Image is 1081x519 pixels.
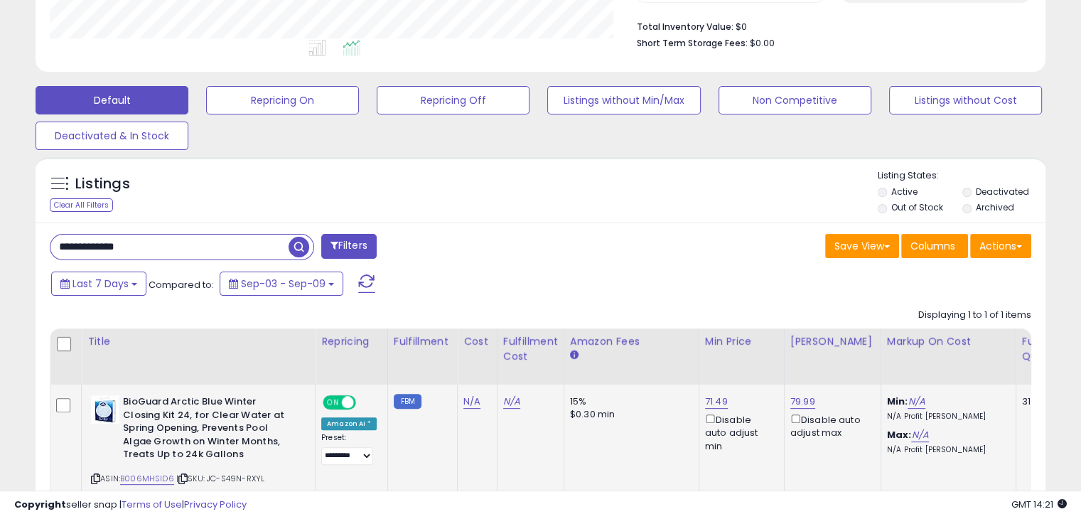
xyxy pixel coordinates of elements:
[463,334,491,349] div: Cost
[321,417,377,430] div: Amazon AI *
[241,277,326,291] span: Sep-03 - Sep-09
[881,328,1016,385] th: The percentage added to the cost of goods (COGS) that forms the calculator for Min & Max prices.
[14,498,247,512] div: seller snap | |
[790,334,875,349] div: [PERSON_NAME]
[705,412,773,453] div: Disable auto adjust min
[887,395,908,408] b: Min:
[206,86,359,114] button: Repricing On
[570,408,688,421] div: $0.30 min
[321,334,382,349] div: Repricing
[901,234,968,258] button: Columns
[570,349,579,362] small: Amazon Fees.
[75,174,130,194] h5: Listings
[394,334,451,349] div: Fulfillment
[891,186,918,198] label: Active
[377,86,529,114] button: Repricing Off
[463,395,480,409] a: N/A
[887,428,912,442] b: Max:
[87,334,309,349] div: Title
[120,473,174,485] a: B006MHSID6
[637,37,748,49] b: Short Term Storage Fees:
[910,239,955,253] span: Columns
[547,86,700,114] button: Listings without Min/Max
[790,395,815,409] a: 79.99
[705,334,778,349] div: Min Price
[51,272,146,296] button: Last 7 Days
[891,201,943,213] label: Out of Stock
[394,394,421,409] small: FBM
[975,201,1013,213] label: Archived
[149,278,214,291] span: Compared to:
[970,234,1031,258] button: Actions
[918,309,1031,322] div: Displaying 1 to 1 of 1 items
[91,395,119,424] img: 41erkpbH3nL._SL40_.jpg
[637,17,1021,34] li: $0
[1022,395,1066,408] div: 31
[790,412,870,439] div: Disable auto adjust max
[50,198,113,212] div: Clear All Filters
[324,397,342,409] span: ON
[321,234,377,259] button: Filters
[887,412,1005,422] p: N/A Profit [PERSON_NAME]
[503,395,520,409] a: N/A
[887,334,1010,349] div: Markup on Cost
[908,395,925,409] a: N/A
[184,498,247,511] a: Privacy Policy
[123,395,296,465] b: BioGuard Arctic Blue Winter Closing Kit 24, for Clear Water at Spring Opening, Prevents Pool Alga...
[503,334,558,364] div: Fulfillment Cost
[1022,334,1071,364] div: Fulfillable Quantity
[321,433,377,465] div: Preset:
[887,445,1005,455] p: N/A Profit [PERSON_NAME]
[36,86,188,114] button: Default
[570,334,693,349] div: Amazon Fees
[570,395,688,408] div: 15%
[911,428,928,442] a: N/A
[1011,498,1067,511] span: 2025-09-17 14:21 GMT
[750,36,775,50] span: $0.00
[14,498,66,511] strong: Copyright
[72,277,129,291] span: Last 7 Days
[220,272,343,296] button: Sep-03 - Sep-09
[719,86,871,114] button: Non Competitive
[122,498,182,511] a: Terms of Use
[354,397,377,409] span: OFF
[36,122,188,150] button: Deactivated & In Stock
[975,186,1028,198] label: Deactivated
[705,395,728,409] a: 71.49
[889,86,1042,114] button: Listings without Cost
[176,473,264,484] span: | SKU: JC-S49N-RXYL
[878,169,1045,183] p: Listing States:
[825,234,899,258] button: Save View
[637,21,733,33] b: Total Inventory Value:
